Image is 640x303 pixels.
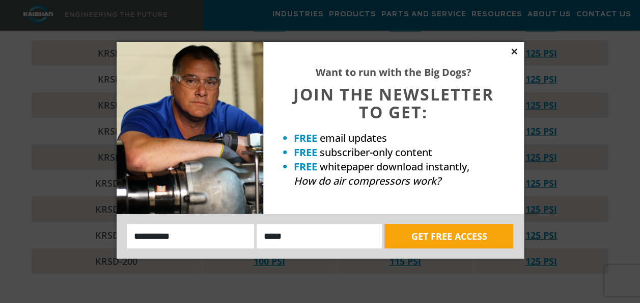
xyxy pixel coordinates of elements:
input: Email [257,224,382,248]
span: email updates [320,131,387,145]
span: subscriber-only content [320,145,432,159]
input: Name: [127,224,255,248]
button: GET FREE ACCESS [384,224,513,248]
em: How do air compressors work? [294,174,441,188]
strong: FREE [294,131,317,145]
strong: Want to run with the Big Dogs? [316,65,471,79]
strong: FREE [294,145,317,159]
strong: FREE [294,160,317,173]
button: Close [510,47,519,56]
span: whitepaper download instantly, [320,160,469,173]
span: JOIN THE NEWSLETTER TO GET: [293,83,494,123]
